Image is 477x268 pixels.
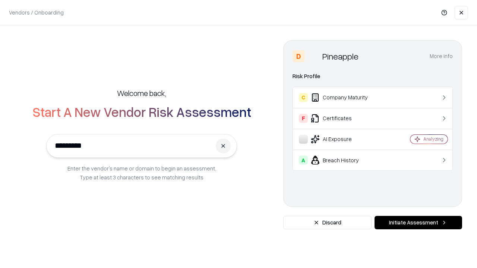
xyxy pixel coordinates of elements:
[32,104,251,119] h2: Start A New Vendor Risk Assessment
[117,88,166,98] h5: Welcome back,
[9,9,64,16] p: Vendors / Onboarding
[299,93,308,102] div: C
[322,50,358,62] div: Pineapple
[283,216,372,229] button: Discard
[67,164,216,182] p: Enter the vendor’s name or domain to begin an assessment. Type at least 3 characters to see match...
[307,50,319,62] img: Pineapple
[293,50,304,62] div: D
[299,156,388,165] div: Breach History
[299,135,388,144] div: AI Exposure
[299,114,308,123] div: F
[423,136,443,142] div: Analyzing
[430,50,453,63] button: More info
[293,72,453,81] div: Risk Profile
[299,156,308,165] div: A
[375,216,462,229] button: Initiate Assessment
[299,93,388,102] div: Company Maturity
[299,114,388,123] div: Certificates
